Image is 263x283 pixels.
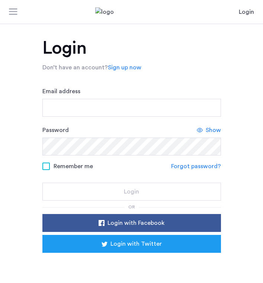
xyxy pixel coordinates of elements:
[42,183,221,201] button: button
[95,7,168,16] img: logo
[171,162,221,171] a: Forgot password?
[42,235,221,253] button: button
[95,7,168,16] a: Cazamio Logo
[42,126,69,135] label: Password
[124,187,139,196] span: Login
[128,205,135,209] span: or
[108,218,164,227] span: Login with Facebook
[239,7,254,16] a: Login
[42,39,221,57] h1: Login
[206,126,221,135] span: Show
[54,162,93,171] span: Remember me
[42,65,108,70] span: Don’t have an account?
[110,239,162,248] span: Login with Twitter
[108,63,141,72] a: Sign up now
[42,214,221,232] button: button
[42,87,80,96] label: Email address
